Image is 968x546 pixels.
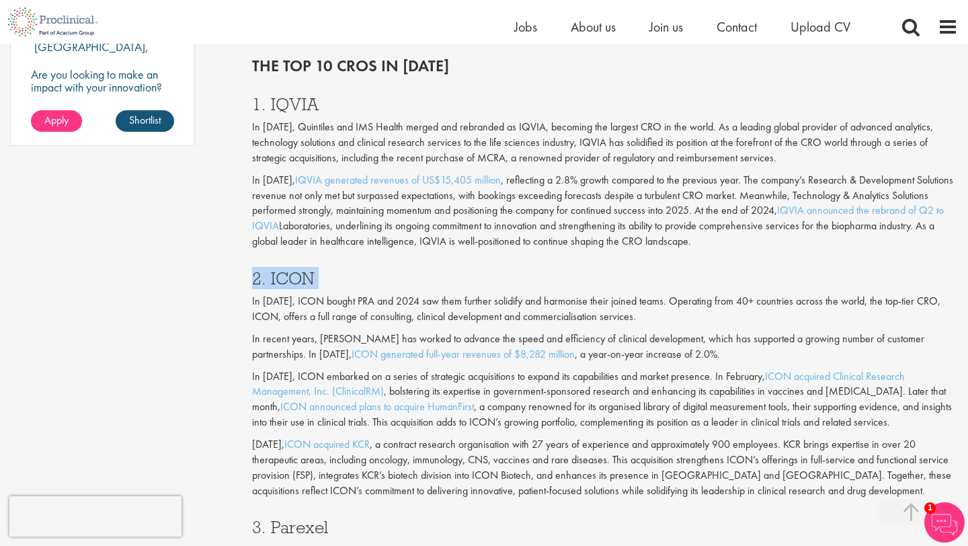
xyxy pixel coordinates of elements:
a: Apply [31,110,82,132]
p: Are you looking to make an impact with your innovation? [31,68,174,93]
a: About us [571,18,616,36]
p: In recent years, [PERSON_NAME] has worked to advance the speed and efficiency of clinical develop... [252,331,958,362]
a: Contact [717,18,757,36]
a: IQVIA generated revenues of US$15,405 million [295,173,501,187]
span: Apply [44,113,69,127]
h3: 2. ICON [252,270,958,287]
a: Jobs [514,18,537,36]
p: In [DATE], , reflecting a 2.8% growth compared to the previous year. The company’s Research & Dev... [252,173,958,249]
h3: 3. Parexel [252,518,958,536]
span: 1 [924,502,936,514]
a: ICON acquired KCR [284,437,370,451]
p: In [DATE], ICON embarked on a series of strategic acquisitions to expand its capabilities and mar... [252,369,958,430]
a: ICON generated full-year revenues of $8,282 million [352,347,575,361]
h2: The top 10 CROs in [DATE] [252,57,958,75]
a: ICON acquired Clinical Research Management, Inc. (ClinicalRM) [252,369,905,399]
p: [DATE], , a contract research organisation with 27 years of experience and approximately 900 empl... [252,437,958,498]
img: Chatbot [924,502,965,543]
h3: 1. IQVIA [252,95,958,113]
a: Shortlist [116,110,174,132]
p: [GEOGRAPHIC_DATA], [GEOGRAPHIC_DATA] [31,39,149,67]
a: Upload CV [791,18,850,36]
a: ICON announced plans to acquire HumanFirst [280,399,474,414]
p: In [DATE], Quintiles and IMS Health merged and rebranded as IQVIA, becoming the largest CRO in th... [252,120,958,166]
a: Join us [649,18,683,36]
a: IQVIA announced the rebrand of Q2 to IQVIA [252,203,944,233]
p: In [DATE], ICON bought PRA and 2024 saw them further solidify and harmonise their joined teams. O... [252,294,958,325]
iframe: reCAPTCHA [9,496,182,537]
